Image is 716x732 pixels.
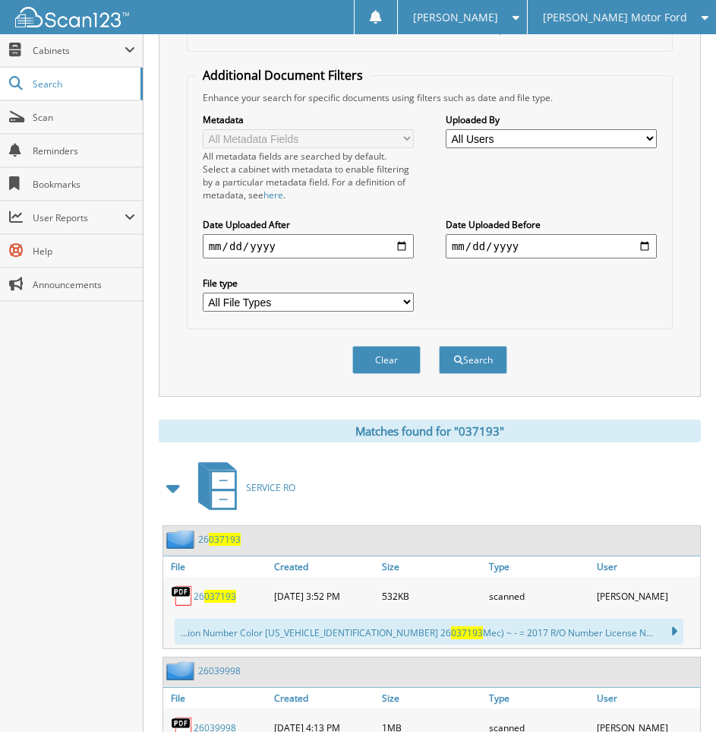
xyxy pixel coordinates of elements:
span: Bookmarks [33,178,135,191]
img: scan123-logo-white.svg [15,7,129,27]
span: Reminders [33,144,135,157]
a: 26039998 [198,664,241,677]
a: here [263,189,283,201]
img: PDF.png [171,585,194,607]
img: folder2.png [166,530,198,549]
a: File [163,688,270,708]
a: User [593,556,700,577]
label: Uploaded By [446,113,657,126]
label: Date Uploaded Before [446,218,657,231]
label: Metadata [203,113,414,126]
div: [PERSON_NAME] [593,581,700,611]
span: User Reports [33,211,125,224]
div: Enhance your search for specific documents using filters such as date and file type. [195,91,665,104]
a: Size [378,556,485,577]
span: Search [33,78,133,90]
span: Scan [33,111,135,124]
span: 037193 [204,590,236,603]
label: Date Uploaded After [203,218,414,231]
div: All metadata fields are searched by default. Select a cabinet with metadata to enable filtering b... [203,150,414,201]
div: ...ion Number Color [US_VEHICLE_IDENTIFICATION_NUMBER] 26 Mec) ~ - = 2017 R/O Number License N... [175,619,683,645]
div: 532KB [378,581,485,611]
div: [DATE] 3:52 PM [270,581,377,611]
a: Type [485,556,592,577]
iframe: Chat Widget [640,659,716,732]
span: SERVICE RO [246,481,295,494]
input: end [446,234,657,258]
a: 26037193 [198,533,241,546]
a: Created [270,556,377,577]
span: [PERSON_NAME] Motor Ford [543,13,687,22]
a: 26037193 [194,590,236,603]
img: folder2.png [166,661,198,680]
span: [PERSON_NAME] [413,13,498,22]
a: Type [485,688,592,708]
div: Matches found for "037193" [159,420,701,442]
a: User [593,688,700,708]
span: Help [33,245,135,258]
legend: Additional Document Filters [195,67,371,84]
a: File [163,556,270,577]
span: 037193 [209,533,241,546]
span: Cabinets [33,44,125,57]
a: Size [378,688,485,708]
input: start [203,234,414,258]
span: 037193 [451,626,483,639]
a: Created [270,688,377,708]
button: Clear [352,346,421,374]
div: scanned [485,581,592,611]
a: SERVICE RO [189,458,295,518]
span: Announcements [33,278,135,291]
button: Search [439,346,507,374]
label: File type [203,277,414,290]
